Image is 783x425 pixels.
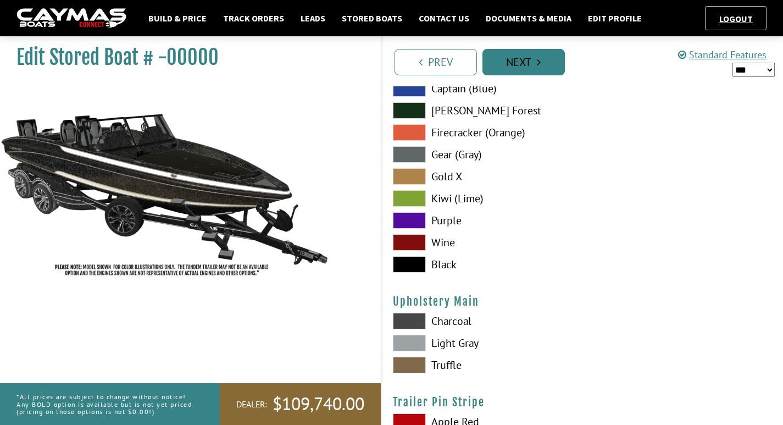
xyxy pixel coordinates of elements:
label: Gear (Gray) [393,146,571,163]
a: Contact Us [413,11,475,25]
h4: Upholstery Main [393,295,773,308]
label: Truffle [393,357,571,373]
a: Standard Features [678,48,767,61]
a: Leads [295,11,331,25]
a: Next [482,49,565,75]
a: Dealer:$109,740.00 [220,383,381,425]
label: Light Gray [393,335,571,351]
a: Stored Boats [336,11,408,25]
span: $109,740.00 [273,393,364,416]
a: Logout [714,13,758,24]
label: Firecracker (Orange) [393,124,571,141]
a: Build & Price [143,11,212,25]
p: *All prices are subject to change without notice! Any BOLD option is available but is not yet pri... [16,388,195,421]
label: Kiwi (Lime) [393,190,571,207]
a: Track Orders [218,11,290,25]
label: Black [393,256,571,273]
a: Prev [395,49,477,75]
img: caymas-dealer-connect-2ed40d3bc7270c1d8d7ffb4b79bf05adc795679939227970def78ec6f6c03838.gif [16,8,126,29]
label: Purple [393,212,571,229]
a: Edit Profile [582,11,647,25]
label: Wine [393,234,571,251]
a: Documents & Media [480,11,577,25]
label: [PERSON_NAME] Forest [393,102,571,119]
h4: Trailer Pin Stripe [393,395,773,409]
label: Charcoal [393,313,571,329]
label: Gold X [393,168,571,185]
span: Dealer: [236,399,267,410]
h1: Edit Stored Boat # -00000 [16,45,353,70]
label: Captain (Blue) [393,80,571,97]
